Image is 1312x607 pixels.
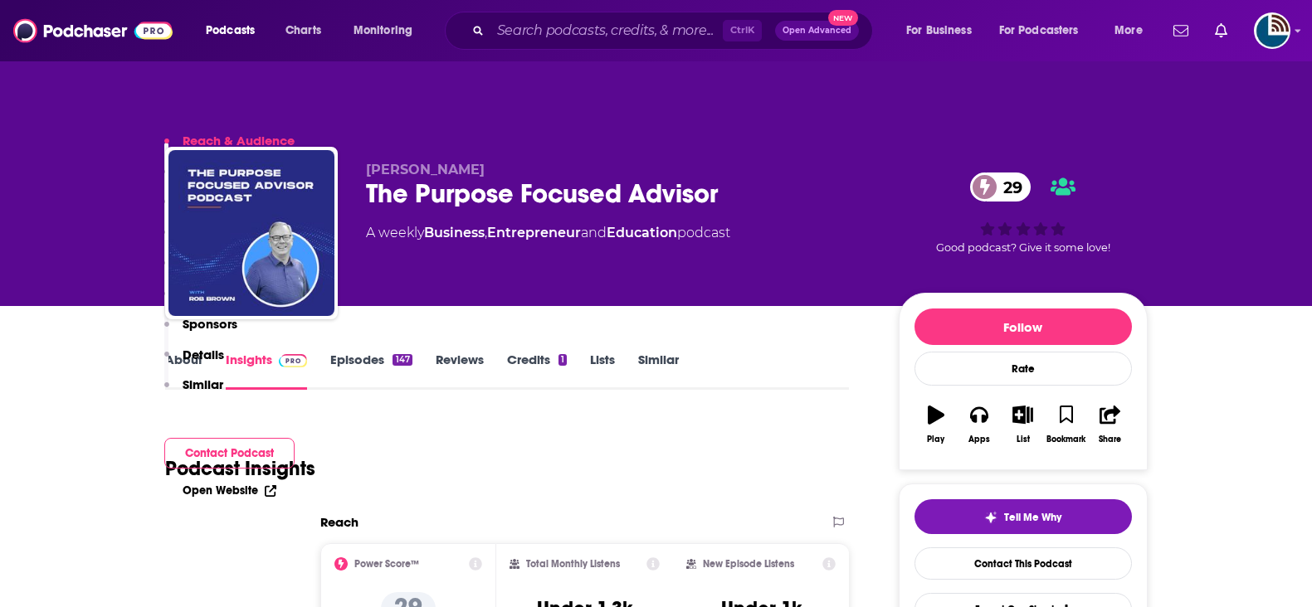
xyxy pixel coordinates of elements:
input: Search podcasts, credits, & more... [490,17,723,44]
span: 29 [987,172,1031,202]
img: The Purpose Focused Advisor [168,150,334,316]
button: Contact Podcast [164,438,295,469]
button: Similar [164,376,223,407]
a: Business [424,225,485,240]
h2: Total Monthly Listens [526,558,620,570]
div: 29Good podcast? Give it some love! [899,162,1148,265]
div: Rate [914,352,1132,386]
span: For Podcasters [999,19,1079,42]
a: Credits1 [507,352,567,390]
button: open menu [988,17,1103,44]
button: Follow [914,308,1132,345]
span: Good podcast? Give it some love! [936,241,1110,254]
span: , [485,225,487,240]
a: Show notifications dropdown [1167,17,1195,45]
span: Tell Me Why [1004,511,1061,524]
a: Entrepreneur [487,225,581,240]
span: New [828,10,858,26]
span: Open Advanced [783,27,851,35]
span: [PERSON_NAME] [366,162,485,177]
span: Logged in as tdunyak [1254,12,1290,49]
div: Bookmark [1046,435,1085,444]
a: Charts [275,17,331,44]
button: Play [914,395,958,454]
div: List [1017,435,1030,444]
button: Share [1088,395,1131,454]
button: List [1001,395,1044,454]
div: 1 [558,354,567,366]
img: User Profile [1254,12,1290,49]
span: Ctrl K [723,20,762,41]
div: Search podcasts, credits, & more... [461,12,889,50]
span: Podcasts [206,19,255,42]
button: open menu [895,17,993,44]
img: Podchaser - Follow, Share and Rate Podcasts [13,15,173,46]
div: Apps [968,435,990,444]
a: Reviews [436,352,484,390]
div: Play [927,435,944,444]
div: A weekly podcast [366,223,730,243]
a: Open Website [183,483,276,498]
a: Contact This Podcast [914,547,1132,580]
a: 29 [970,172,1031,202]
a: Show notifications dropdown [1208,17,1234,45]
button: open menu [342,17,434,44]
button: Show profile menu [1254,12,1290,49]
a: Education [607,225,677,240]
span: and [581,225,607,240]
button: Open AdvancedNew [775,21,859,41]
a: Lists [590,352,615,390]
button: open menu [1103,17,1163,44]
a: Episodes147 [330,352,412,390]
div: 147 [393,354,412,366]
img: tell me why sparkle [984,511,997,524]
button: Details [164,347,224,377]
p: Details [183,347,224,362]
span: More [1114,19,1143,42]
h2: Power Score™ [354,558,419,570]
h2: New Episode Listens [703,558,794,570]
span: Monitoring [354,19,412,42]
h2: Reach [320,514,358,530]
span: For Business [906,19,972,42]
div: Share [1099,435,1121,444]
button: Bookmark [1045,395,1088,454]
button: tell me why sparkleTell Me Why [914,499,1132,534]
p: Similar [183,376,223,392]
a: Similar [638,352,679,390]
button: open menu [194,17,276,44]
button: Apps [958,395,1001,454]
span: Charts [285,19,321,42]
